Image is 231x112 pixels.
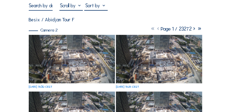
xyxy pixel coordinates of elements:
div: [DATE] 15:25 CEST [116,85,139,88]
img: image_53205387 [29,35,115,83]
div: [DATE] 15:30 CEST [29,85,52,88]
div: Camera 2 [29,28,58,32]
div: Besix / Abidjan Tour F [29,18,75,23]
span: Page 1 / 23272 [161,26,192,32]
img: image_53205129 [116,35,202,83]
input: Search by date 󰅀 [29,3,52,9]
